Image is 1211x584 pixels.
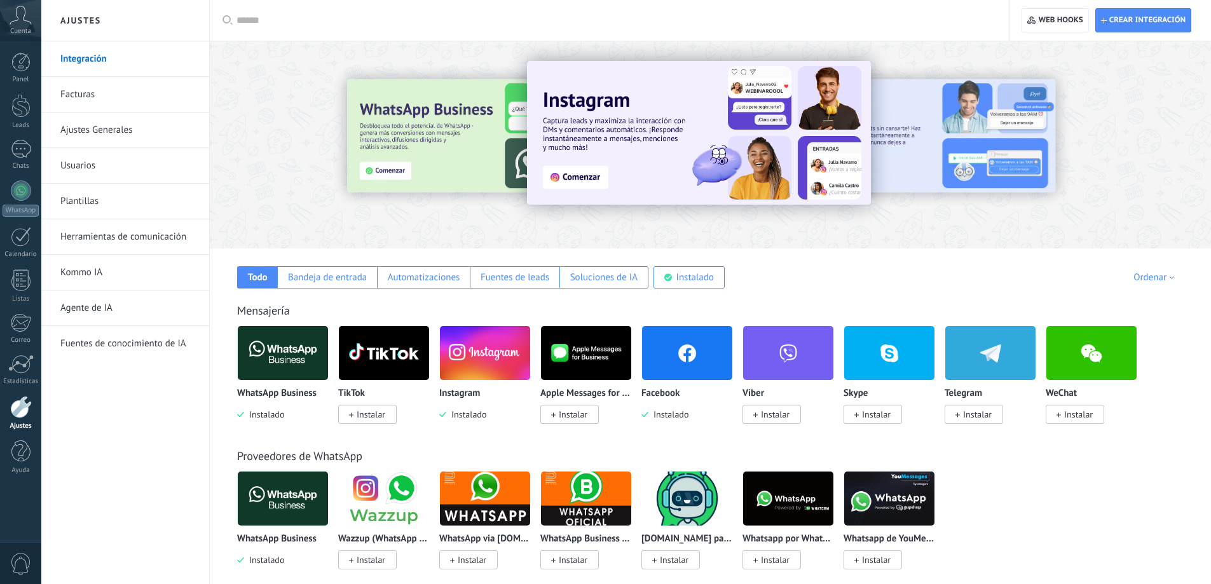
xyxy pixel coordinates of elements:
img: wechat.png [1046,322,1137,384]
span: Instalar [761,409,790,420]
img: logo_main.png [844,468,934,529]
div: Facebook [641,325,742,439]
li: Facturas [41,77,209,112]
p: Whatsapp por Whatcrm y Telphin [742,534,834,545]
a: Usuarios [60,148,196,184]
div: Fuentes de leads [481,271,549,283]
a: Herramientas de comunicación [60,219,196,255]
div: Bandeja de entrada [288,271,367,283]
span: Instalar [1064,409,1093,420]
a: Integración [60,41,196,77]
div: Automatizaciones [388,271,460,283]
img: logo_main.png [541,322,631,384]
span: Instalar [761,554,790,566]
li: Integración [41,41,209,77]
img: logo_main.png [238,468,328,529]
span: Instalar [559,554,587,566]
div: Ayuda [3,466,39,475]
div: Ordenar [1133,271,1179,283]
img: Slide 2 [784,79,1055,193]
div: Apple Messages for Business [540,325,641,439]
p: Skype [844,388,868,399]
span: Instalado [244,554,284,566]
img: logo_main.png [541,468,631,529]
div: Estadísticas [3,377,39,386]
button: Web hooks [1022,8,1088,32]
a: Agente de IA [60,290,196,326]
p: Whatsapp de YouMessages [844,534,935,545]
p: Instagram [439,388,480,399]
span: Instalar [458,554,486,566]
a: Facturas [60,77,196,112]
p: WhatsApp via [DOMAIN_NAME] [439,534,531,545]
span: Instalar [660,554,688,566]
div: Viber [742,325,844,439]
p: Apple Messages for Business [540,388,632,399]
div: WhatsApp [3,205,39,217]
div: Correo [3,336,39,344]
div: Telegram [945,325,1046,439]
p: Wazzup (WhatsApp & Instagram) [338,534,430,545]
p: [DOMAIN_NAME] para WhatsApp [641,534,733,545]
span: Instalado [648,409,688,420]
img: Slide 3 [347,79,618,193]
p: WhatsApp Business API ([GEOGRAPHIC_DATA]) via [DOMAIN_NAME] [540,534,632,545]
span: Web hooks [1039,15,1083,25]
span: Instalar [559,409,587,420]
p: Viber [742,388,764,399]
div: Ajustes [3,422,39,430]
div: Leads [3,121,39,130]
p: WhatsApp Business [237,388,317,399]
img: logo_main.png [642,468,732,529]
li: Plantillas [41,184,209,219]
img: Slide 1 [527,61,871,205]
div: Todo [248,271,268,283]
div: Instagram [439,325,540,439]
span: Crear integración [1109,15,1186,25]
img: telegram.png [945,322,1036,384]
li: Agente de IA [41,290,209,326]
li: Ajustes Generales [41,112,209,148]
span: Cuenta [10,27,31,36]
img: skype.png [844,322,934,384]
img: logo_main.png [440,468,530,529]
p: WeChat [1046,388,1077,399]
p: TikTok [338,388,365,399]
p: Telegram [945,388,982,399]
li: Fuentes de conocimiento de IA [41,326,209,361]
a: Ajustes Generales [60,112,196,148]
div: Listas [3,295,39,303]
img: logo_main.png [238,322,328,384]
div: Soluciones de IA [570,271,638,283]
div: Calendario [3,250,39,259]
span: Instalar [963,409,992,420]
div: Panel [3,76,39,84]
div: Instalado [676,271,714,283]
img: logo_main.png [339,322,429,384]
li: Usuarios [41,148,209,184]
button: Crear integración [1095,8,1191,32]
img: facebook.png [642,322,732,384]
div: Chats [3,162,39,170]
a: Kommo IA [60,255,196,290]
div: Skype [844,325,945,439]
li: Herramientas de comunicación [41,219,209,255]
a: Mensajería [237,303,290,318]
img: viber.png [743,322,833,384]
a: Plantillas [60,184,196,219]
img: instagram.png [440,322,530,384]
p: WhatsApp Business [237,534,317,545]
span: Instalar [862,554,891,566]
span: Instalado [446,409,486,420]
span: Instalado [244,409,284,420]
img: logo_main.png [339,468,429,529]
span: Instalar [357,409,385,420]
span: Instalar [357,554,385,566]
a: Fuentes de conocimiento de IA [60,326,196,362]
li: Kommo IA [41,255,209,290]
div: TikTok [338,325,439,439]
div: WhatsApp Business [237,325,338,439]
span: Instalar [862,409,891,420]
img: logo_main.png [743,468,833,529]
a: Proveedores de WhatsApp [237,449,362,463]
